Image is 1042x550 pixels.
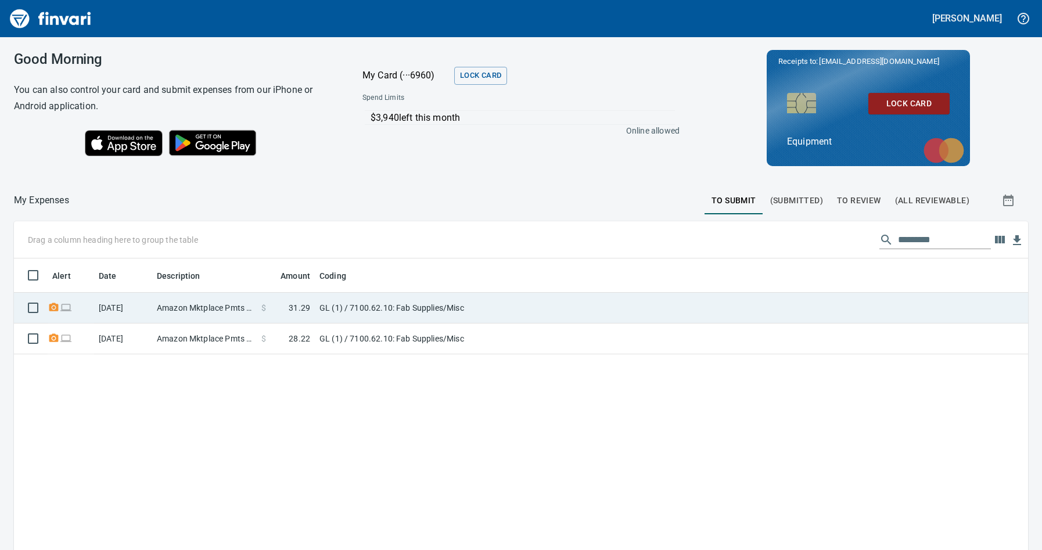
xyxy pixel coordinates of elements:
td: Amazon Mktplace Pmts [DOMAIN_NAME][URL] WA [152,323,257,354]
button: [PERSON_NAME] [929,9,1005,27]
button: Lock Card [868,93,950,114]
nav: breadcrumb [14,193,69,207]
span: Lock Card [878,96,940,111]
h6: You can also control your card and submit expenses from our iPhone or Android application. [14,82,333,114]
td: Amazon Mktplace Pmts [DOMAIN_NAME][URL] WA [152,293,257,323]
img: Finvari [7,5,94,33]
p: Online allowed [353,125,680,136]
span: Description [157,269,215,283]
h3: Good Morning [14,51,333,67]
span: Description [157,269,200,283]
span: Receipt Required [48,335,60,342]
button: Show transactions within a particular date range [991,186,1028,214]
span: Amount [281,269,310,283]
span: Online transaction [60,335,72,342]
img: mastercard.svg [918,132,970,169]
td: GL (1) / 7100.62.10: Fab Supplies/Misc [315,323,605,354]
span: $ [261,333,266,344]
span: Coding [319,269,361,283]
span: 28.22 [289,333,310,344]
p: My Card (···6960) [362,69,450,82]
img: Get it on Google Play [163,124,263,162]
span: Online transaction [60,304,72,311]
span: 31.29 [289,302,310,314]
span: To Submit [712,193,756,208]
button: Download Table [1008,232,1026,249]
p: $3,940 left this month [371,111,675,125]
span: Receipt Required [48,304,60,311]
h5: [PERSON_NAME] [932,12,1002,24]
td: [DATE] [94,323,152,354]
span: Lock Card [460,69,501,82]
p: Drag a column heading here to group the table [28,234,198,246]
p: Equipment [787,135,950,149]
p: My Expenses [14,193,69,207]
span: (All Reviewable) [895,193,969,208]
span: (Submitted) [770,193,823,208]
td: GL (1) / 7100.62.10: Fab Supplies/Misc [315,293,605,323]
span: Date [99,269,117,283]
button: Choose columns to display [991,231,1008,249]
td: [DATE] [94,293,152,323]
span: $ [261,302,266,314]
span: To Review [837,193,881,208]
span: Alert [52,269,86,283]
span: Spend Limits [362,92,541,104]
span: Amount [265,269,310,283]
span: Date [99,269,132,283]
span: Alert [52,269,71,283]
span: Coding [319,269,346,283]
img: Download on the App Store [85,130,163,156]
span: [EMAIL_ADDRESS][DOMAIN_NAME] [818,56,940,67]
button: Lock Card [454,67,507,85]
p: Receipts to: [778,56,958,67]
